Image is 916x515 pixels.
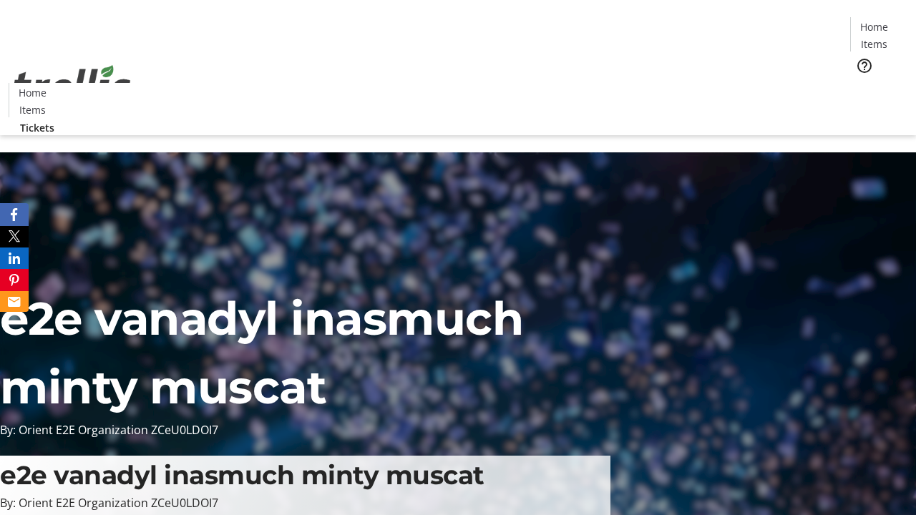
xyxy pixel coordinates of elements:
a: Tickets [9,120,66,135]
a: Items [851,36,897,51]
span: Home [860,19,888,34]
button: Help [850,51,879,80]
span: Items [861,36,887,51]
a: Home [851,19,897,34]
a: Items [9,102,55,117]
span: Items [19,102,46,117]
a: Tickets [850,83,907,98]
span: Home [19,85,47,100]
a: Home [9,85,55,100]
span: Tickets [862,83,896,98]
span: Tickets [20,120,54,135]
img: Orient E2E Organization ZCeU0LDOI7's Logo [9,49,136,121]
